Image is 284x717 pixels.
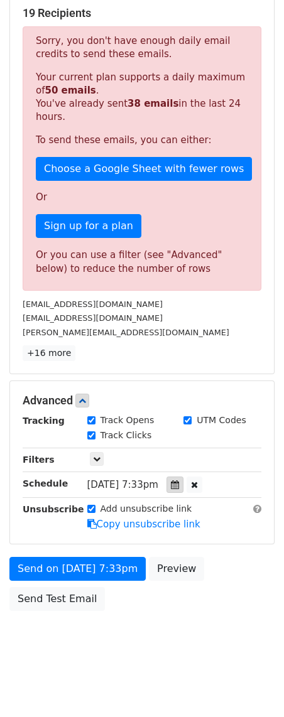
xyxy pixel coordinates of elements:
[87,519,200,530] a: Copy unsubscribe link
[36,134,248,147] p: To send these emails, you can either:
[149,557,204,581] a: Preview
[36,191,248,204] p: Or
[36,35,248,61] p: Sorry, you don't have enough daily email credits to send these emails.
[23,455,55,465] strong: Filters
[23,345,75,361] a: +16 more
[23,394,261,407] h5: Advanced
[101,429,152,442] label: Track Clicks
[221,657,284,717] iframe: Chat Widget
[9,557,146,581] a: Send on [DATE] 7:33pm
[23,328,229,337] small: [PERSON_NAME][EMAIL_ADDRESS][DOMAIN_NAME]
[87,479,158,490] span: [DATE] 7:33pm
[101,414,155,427] label: Track Opens
[36,248,248,276] div: Or you can use a filter (see "Advanced" below) to reduce the number of rows
[23,416,65,426] strong: Tracking
[128,98,178,109] strong: 38 emails
[36,214,141,238] a: Sign up for a plan
[45,85,96,96] strong: 50 emails
[23,6,261,20] h5: 19 Recipients
[36,157,252,181] a: Choose a Google Sheet with fewer rows
[197,414,246,427] label: UTM Codes
[23,313,163,323] small: [EMAIL_ADDRESS][DOMAIN_NAME]
[23,504,84,514] strong: Unsubscribe
[9,587,105,611] a: Send Test Email
[23,299,163,309] small: [EMAIL_ADDRESS][DOMAIN_NAME]
[23,478,68,488] strong: Schedule
[36,71,248,124] p: Your current plan supports a daily maximum of . You've already sent in the last 24 hours.
[101,502,192,515] label: Add unsubscribe link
